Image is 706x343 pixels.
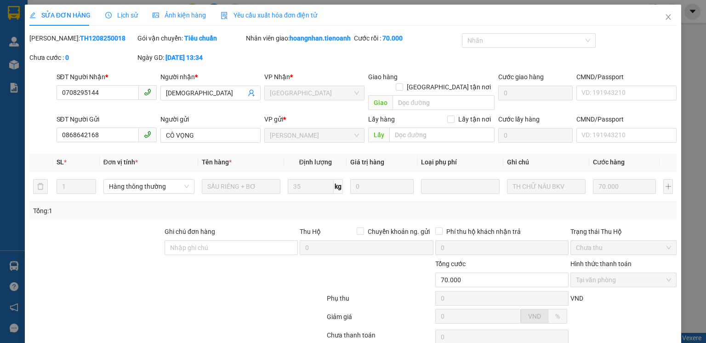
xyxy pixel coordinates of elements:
span: phone [144,88,151,96]
label: Cước lấy hàng [498,116,540,123]
span: kg [334,179,343,194]
input: Cước giao hàng [498,86,573,100]
span: VND [570,295,583,302]
span: edit [29,12,36,18]
span: VP Nhận [264,73,290,81]
span: Lịch sử [105,12,138,19]
span: VND [528,313,541,320]
span: Giao hàng [368,73,398,81]
span: Giao [368,95,393,110]
div: Gói vận chuyển: [137,33,244,43]
span: Cước hàng [593,158,625,166]
button: delete [33,179,48,194]
th: Ghi chú [503,153,589,171]
div: Người nhận [160,72,261,82]
span: Thu Hộ [300,228,321,235]
span: Giá trị hàng [350,158,384,166]
span: Lấy tận nơi [455,114,495,124]
b: 70.000 [382,35,403,42]
label: Ghi chú đơn hàng [165,228,215,235]
b: 0 [65,54,69,61]
b: [DATE] 13:34 [165,54,203,61]
b: hoangnhan.tienoanh [290,35,351,42]
input: Ghi chú đơn hàng [165,240,298,255]
img: icon [221,12,228,19]
div: Ngày GD: [137,52,244,63]
button: Close [655,5,681,30]
div: CMND/Passport [576,72,677,82]
div: SĐT Người Gửi [57,114,157,124]
input: 0 [350,179,413,194]
input: VD: Bàn, Ghế [202,179,280,194]
span: SỬA ĐƠN HÀNG [29,12,91,19]
span: SL [57,158,64,166]
th: Loại phụ phí [417,153,503,171]
div: Tổng: 1 [33,206,273,216]
span: Phí thu hộ khách nhận trả [443,227,524,237]
span: Định lượng [299,158,332,166]
span: Ảnh kiện hàng [153,12,206,19]
input: Cước lấy hàng [498,128,573,143]
div: Người gửi [160,114,261,124]
span: Lấy [368,128,389,142]
input: 0 [593,179,656,194]
div: Cước rồi : [354,33,460,43]
input: Dọc đường [393,95,495,110]
span: user-add [248,89,255,97]
span: picture [153,12,159,18]
span: % [555,313,560,320]
div: CMND/Passport [576,114,677,124]
span: clock-circle [105,12,112,18]
input: Dọc đường [389,128,495,142]
span: Hàng thông thường [109,180,189,193]
span: Thủ Đức [270,86,359,100]
span: Đơn vị tính [103,158,138,166]
div: [PERSON_NAME]: [29,33,136,43]
div: Trạng thái Thu Hộ [570,227,677,237]
span: phone [144,131,151,138]
label: Hình thức thanh toán [570,260,632,267]
span: Chưa thu [576,241,671,255]
b: TH1208250018 [80,35,125,42]
span: Lấy hàng [368,116,395,123]
span: Cư Kuin [270,128,359,142]
input: Ghi Chú [507,179,586,194]
button: plus [663,179,673,194]
span: Tên hàng [202,158,232,166]
span: Chuyển khoản ng. gửi [364,227,433,237]
span: close [665,13,672,21]
div: Giảm giá [326,312,434,328]
div: VP gửi [264,114,364,124]
div: SĐT Người Nhận [57,72,157,82]
span: Tổng cước [435,260,466,267]
b: Tiêu chuẩn [184,35,217,42]
span: Tại văn phòng [576,273,671,287]
div: Chưa cước : [29,52,136,63]
label: Cước giao hàng [498,73,544,81]
div: Phụ thu [326,293,434,309]
span: [GEOGRAPHIC_DATA] tận nơi [403,82,495,92]
span: Yêu cầu xuất hóa đơn điện tử [221,12,318,19]
div: Nhân viên giao: [246,33,352,43]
